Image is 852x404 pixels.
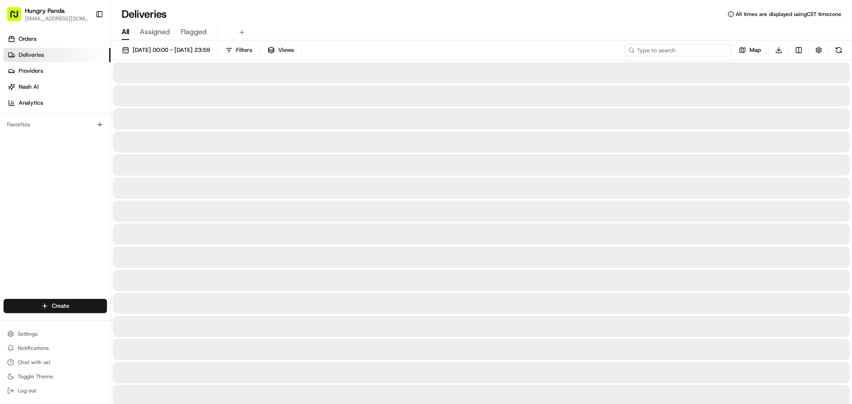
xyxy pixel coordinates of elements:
span: All times are displayed using CST timezone [736,11,841,18]
button: Create [4,299,107,313]
h1: Deliveries [122,7,167,21]
span: Map [749,46,761,54]
button: Filters [221,44,256,56]
div: Start new chat [40,85,146,94]
span: • [74,137,77,145]
span: Settings [18,330,38,337]
span: Toggle Theme [18,373,53,380]
span: Orders [19,35,36,43]
button: Settings [4,328,107,340]
a: Providers [4,64,110,78]
img: 1736555255976-a54dd68f-1ca7-489b-9aae-adbdc363a1c4 [9,85,25,101]
span: API Documentation [84,198,142,207]
button: [EMAIL_ADDRESS][DOMAIN_NAME] [25,15,88,22]
a: Powered byPylon [63,220,107,227]
button: Map [735,44,765,56]
button: Hungry Panda[EMAIL_ADDRESS][DOMAIN_NAME] [4,4,92,25]
span: Filters [236,46,252,54]
a: Deliveries [4,48,110,62]
input: Type to search [625,44,731,56]
span: Nash AI [19,83,39,91]
span: Providers [19,67,43,75]
span: Views [278,46,294,54]
span: Notifications [18,345,49,352]
a: Analytics [4,96,110,110]
button: Refresh [832,44,845,56]
button: Log out [4,384,107,397]
span: All [122,27,129,37]
a: 💻API Documentation [71,195,146,211]
span: Deliveries [19,51,44,59]
div: 💻 [75,199,82,206]
span: [DATE] 00:00 - [DATE] 23:59 [133,46,210,54]
span: 8月15日 [34,161,55,169]
button: Notifications [4,342,107,354]
span: Create [52,302,69,310]
span: Chat with us! [18,359,50,366]
span: Assigned [140,27,170,37]
button: Toggle Theme [4,370,107,383]
span: • [29,161,32,169]
button: Start new chat [151,87,162,98]
img: 1753817452368-0c19585d-7be3-40d9-9a41-2dc781b3d1eb [19,85,35,101]
span: Flagged [181,27,207,37]
p: Welcome 👋 [9,35,162,50]
button: Views [264,44,298,56]
div: We're available if you need us! [40,94,122,101]
img: 1736555255976-a54dd68f-1ca7-489b-9aae-adbdc363a1c4 [18,138,25,145]
button: [DATE] 00:00 - [DATE] 23:59 [118,44,214,56]
a: Orders [4,32,110,46]
span: 8月19日 [79,137,99,145]
button: Chat with us! [4,356,107,369]
button: See all [138,114,162,124]
a: 📗Knowledge Base [5,195,71,211]
span: Analytics [19,99,43,107]
div: Favorites [4,118,107,132]
img: Nash [9,9,27,27]
div: Past conversations [9,115,59,122]
img: Bea Lacdao [9,129,23,143]
input: Clear [23,57,146,67]
span: Knowledge Base [18,198,68,207]
span: [PERSON_NAME] [28,137,72,145]
button: Hungry Panda [25,6,65,15]
span: Log out [18,387,36,394]
div: 📗 [9,199,16,206]
a: Nash AI [4,80,110,94]
span: Pylon [88,220,107,227]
